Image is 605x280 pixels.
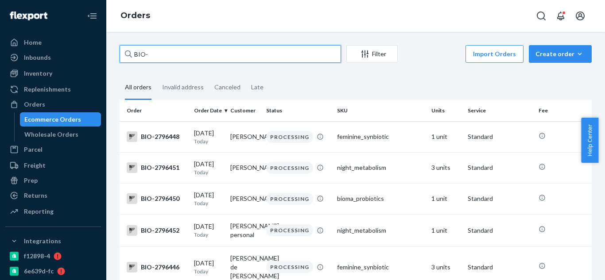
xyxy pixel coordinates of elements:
[5,234,101,248] button: Integrations
[24,237,61,245] div: Integrations
[428,100,464,121] th: Units
[266,261,313,273] div: PROCESSING
[571,7,589,25] button: Open account menu
[20,127,101,142] a: Wholesale Orders
[581,118,598,163] button: Help Center
[24,53,51,62] div: Inbounds
[251,76,264,99] div: Late
[266,193,313,205] div: PROCESSING
[194,138,223,145] p: Today
[266,224,313,236] div: PROCESSING
[20,112,101,127] a: Ecommerce Orders
[5,50,101,65] a: Inbounds
[227,183,263,214] td: [PERSON_NAME]
[227,152,263,183] td: [PERSON_NAME]
[127,193,187,204] div: BIO-2796450
[337,226,424,235] div: night_metabolism
[5,82,101,96] a: Replenishments
[214,76,240,99] div: Canceled
[535,100,592,121] th: Fee
[194,129,223,145] div: [DATE]
[190,100,227,121] th: Order Date
[24,161,46,170] div: Freight
[337,163,424,172] div: night_metabolism
[24,130,78,139] div: Wholesale Orders
[162,76,204,99] div: Invalid address
[428,214,464,246] td: 1 unit
[428,121,464,152] td: 1 unit
[24,85,71,94] div: Replenishments
[127,162,187,173] div: BIO-2796451
[194,191,223,207] div: [DATE]
[346,45,398,63] button: Filter
[120,11,150,20] a: Orders
[266,131,313,143] div: PROCESSING
[337,263,424,272] div: feminine_synbiotic
[194,268,223,275] p: Today
[552,7,570,25] button: Open notifications
[24,145,43,154] div: Parcel
[10,12,47,20] img: Flexport logo
[337,132,424,141] div: feminine_synbiotic
[194,160,223,176] div: [DATE]
[230,107,260,114] div: Customer
[24,267,54,276] div: 6e639d-fc
[334,100,428,121] th: SKU
[428,183,464,214] td: 1 unit
[194,169,223,176] p: Today
[5,35,101,50] a: Home
[532,7,550,25] button: Open Search Box
[5,142,101,157] a: Parcel
[127,262,187,272] div: BIO-2796446
[24,191,47,200] div: Returns
[263,100,334,121] th: Status
[5,249,101,263] a: f12898-4
[24,38,42,47] div: Home
[194,231,223,238] p: Today
[120,100,190,121] th: Order
[24,115,81,124] div: Ecommerce Orders
[227,214,263,246] td: [PERSON_NAME] personal
[337,194,424,203] div: bioma_probiotics
[5,204,101,219] a: Reporting
[194,199,223,207] p: Today
[266,162,313,174] div: PROCESSING
[24,207,54,216] div: Reporting
[5,158,101,173] a: Freight
[5,264,101,278] a: 6e639d-fc
[24,69,52,78] div: Inventory
[468,194,531,203] p: Standard
[125,76,151,100] div: All orders
[535,50,585,58] div: Create order
[468,163,531,172] p: Standard
[464,100,535,121] th: Service
[113,3,157,29] ol: breadcrumbs
[127,131,187,142] div: BIO-2796448
[194,259,223,275] div: [DATE]
[347,50,397,58] div: Filter
[83,7,101,25] button: Close Navigation
[24,100,45,109] div: Orders
[468,226,531,235] p: Standard
[24,176,38,185] div: Prep
[529,45,592,63] button: Create order
[468,263,531,272] p: Standard
[194,222,223,238] div: [DATE]
[5,173,101,188] a: Prep
[24,252,50,261] div: f12898-4
[5,66,101,81] a: Inventory
[120,45,341,63] input: Search orders
[5,188,101,203] a: Returns
[127,225,187,236] div: BIO-2796452
[428,152,464,183] td: 3 units
[468,132,531,141] p: Standard
[5,97,101,111] a: Orders
[465,45,524,63] button: Import Orders
[227,121,263,152] td: [PERSON_NAME]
